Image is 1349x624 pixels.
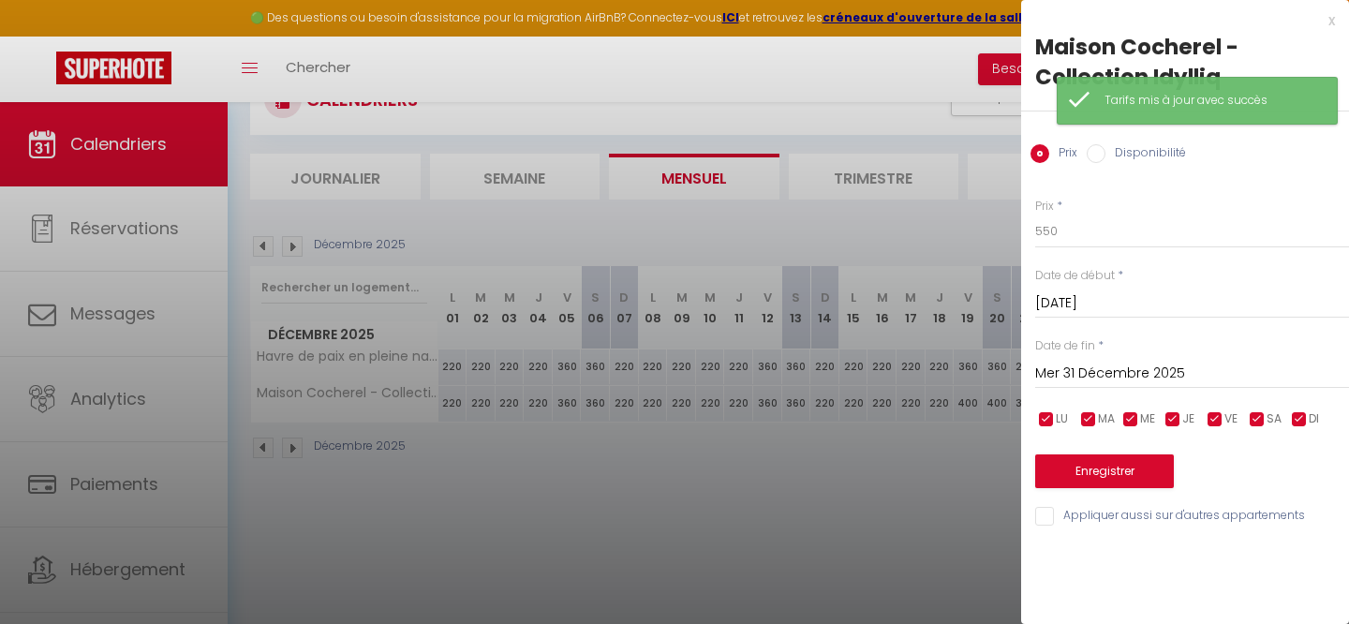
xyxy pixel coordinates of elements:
[1104,92,1318,110] div: Tarifs mis à jour avec succès
[1140,410,1155,428] span: ME
[1267,410,1282,428] span: SA
[1049,144,1077,165] label: Prix
[1035,454,1174,488] button: Enregistrer
[15,7,71,64] button: Ouvrir le widget de chat LiveChat
[1056,410,1068,428] span: LU
[1035,337,1095,355] label: Date de fin
[1035,198,1054,215] label: Prix
[1224,410,1238,428] span: VE
[1269,540,1335,610] iframe: Chat
[1105,144,1186,165] label: Disponibilité
[1035,267,1115,285] label: Date de début
[1035,32,1335,92] div: Maison Cocherel - Collection Idylliq
[1021,9,1335,32] div: x
[1098,410,1115,428] span: MA
[1182,410,1194,428] span: JE
[1309,410,1319,428] span: DI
